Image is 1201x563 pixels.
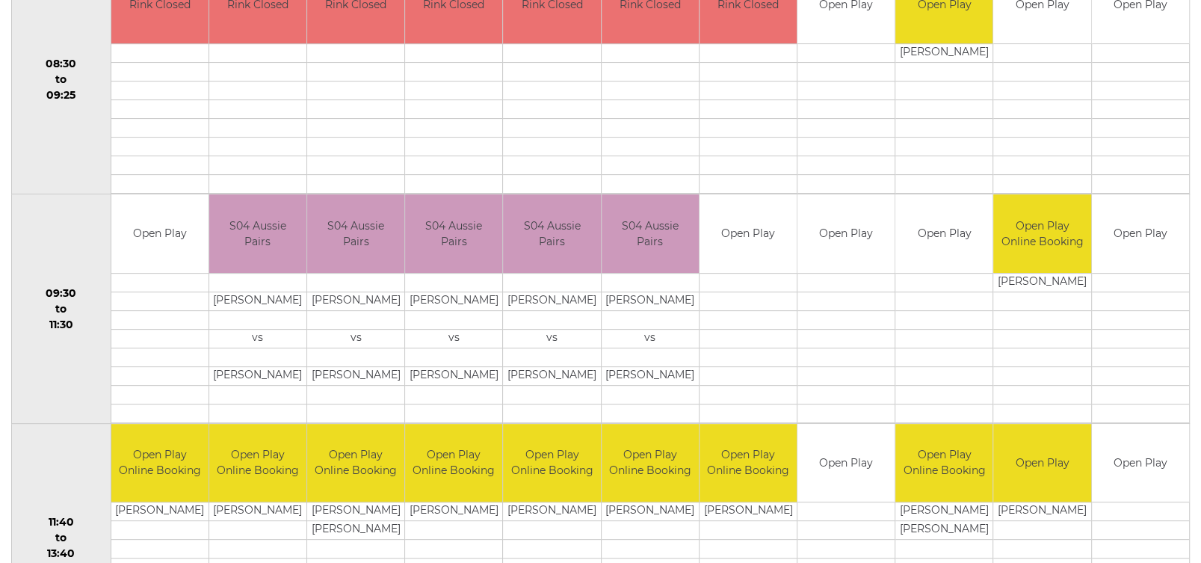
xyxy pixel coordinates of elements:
td: Open Play [111,194,209,273]
td: [PERSON_NAME] [111,502,209,521]
td: vs [503,329,600,348]
td: [PERSON_NAME] [307,521,404,540]
td: vs [405,329,502,348]
td: S04 Aussie Pairs [307,194,404,273]
td: Open Play Online Booking [503,424,600,502]
td: [PERSON_NAME] [307,366,404,385]
td: vs [209,329,306,348]
td: [PERSON_NAME] [602,366,699,385]
td: Open Play Online Booking [405,424,502,502]
td: [PERSON_NAME] [307,292,404,310]
td: S04 Aussie Pairs [209,194,306,273]
td: [PERSON_NAME] [602,502,699,521]
td: S04 Aussie Pairs [503,194,600,273]
td: [PERSON_NAME] [405,292,502,310]
td: Open Play Online Booking [895,424,992,502]
td: vs [307,329,404,348]
td: [PERSON_NAME] [503,292,600,310]
td: Open Play Online Booking [993,194,1090,273]
td: Open Play [993,424,1090,502]
td: 09:30 to 11:30 [12,194,111,424]
td: [PERSON_NAME] [895,44,992,63]
td: Open Play Online Booking [111,424,209,502]
td: [PERSON_NAME] [993,273,1090,292]
td: S04 Aussie Pairs [602,194,699,273]
td: [PERSON_NAME] [503,366,600,385]
td: [PERSON_NAME] [405,366,502,385]
td: [PERSON_NAME] [700,502,797,521]
td: vs [602,329,699,348]
td: [PERSON_NAME] [209,502,306,521]
td: [PERSON_NAME] [602,292,699,310]
td: Open Play Online Booking [209,424,306,502]
td: Open Play [895,194,992,273]
td: S04 Aussie Pairs [405,194,502,273]
td: [PERSON_NAME] [405,502,502,521]
td: Open Play [1092,424,1189,502]
td: [PERSON_NAME] [209,292,306,310]
td: [PERSON_NAME] [307,502,404,521]
td: [PERSON_NAME] [895,502,992,521]
td: [PERSON_NAME] [993,502,1090,521]
td: Open Play [797,424,895,502]
td: [PERSON_NAME] [503,502,600,521]
td: [PERSON_NAME] [895,521,992,540]
td: Open Play Online Booking [602,424,699,502]
td: [PERSON_NAME] [209,366,306,385]
td: Open Play [797,194,895,273]
td: Open Play [700,194,797,273]
td: Open Play Online Booking [700,424,797,502]
td: Open Play [1092,194,1189,273]
td: Open Play Online Booking [307,424,404,502]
